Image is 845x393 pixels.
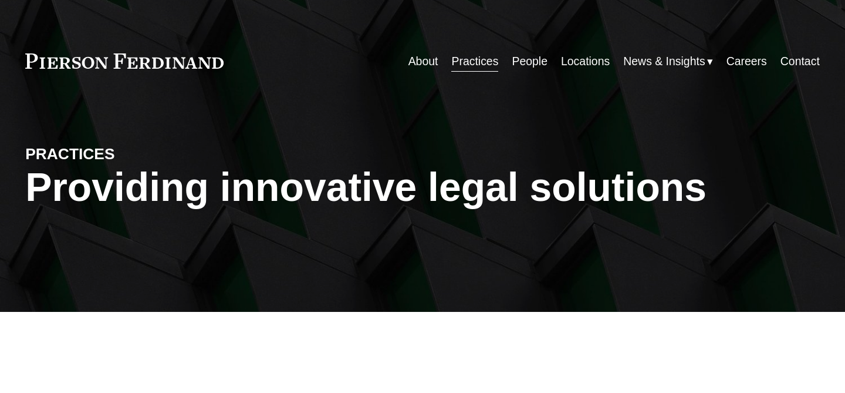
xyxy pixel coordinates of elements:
[623,50,712,73] a: folder dropdown
[780,50,820,73] a: Contact
[25,145,224,164] h4: PRACTICES
[561,50,610,73] a: Locations
[623,51,705,72] span: News & Insights
[25,164,820,210] h1: Providing innovative legal solutions
[512,50,547,73] a: People
[451,50,498,73] a: Practices
[408,50,438,73] a: About
[726,50,767,73] a: Careers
